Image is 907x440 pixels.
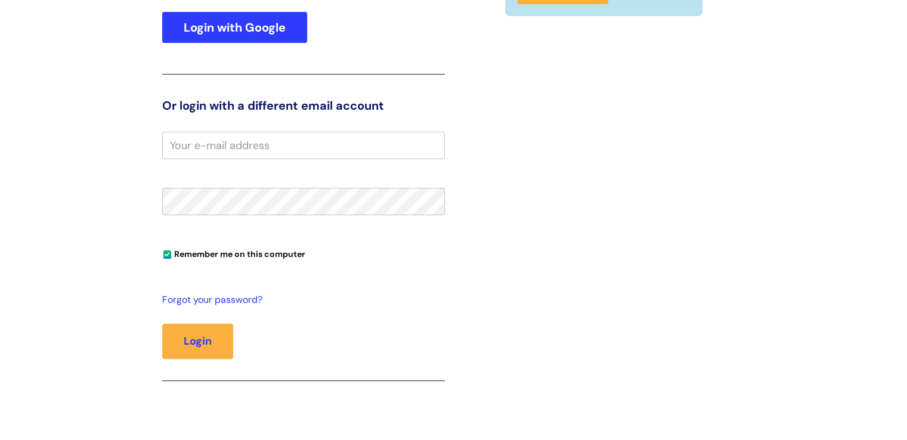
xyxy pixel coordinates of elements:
input: Remember me on this computer [163,251,171,259]
h3: Or login with a different email account [162,98,445,113]
a: Login with Google [162,12,307,43]
input: Your e-mail address [162,132,445,159]
a: Forgot your password? [162,292,439,309]
button: Login [162,324,233,358]
div: You can uncheck this option if you're logging in from a shared device [162,244,445,263]
label: Remember me on this computer [162,246,305,259]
